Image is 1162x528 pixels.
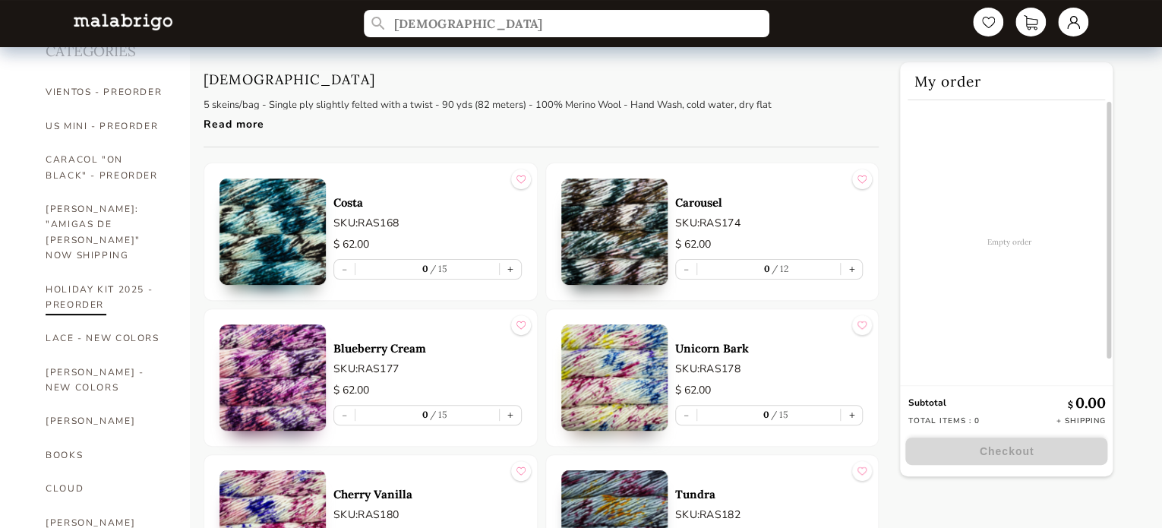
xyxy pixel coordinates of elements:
p: Total items : 0 [908,416,979,426]
a: Costa [333,195,522,210]
a: US MINI - PREORDER [46,109,167,143]
button: + [841,260,862,279]
p: $ 62.00 [333,382,522,399]
a: VIENTOS - PREORDER [46,75,167,109]
a: Blueberry Cream [333,341,522,356]
input: Search... [364,10,770,37]
p: $ 62.00 [675,236,864,253]
a: Unicorn Bark [675,341,864,356]
div: Empty order [900,100,1117,383]
img: 0.jpg [561,179,668,285]
div: Read more [204,109,772,131]
a: CARACOL "ON BLACK" - PREORDER [46,143,167,192]
p: SKU: RAS182 [675,507,864,523]
p: SKU: RAS178 [675,361,864,377]
img: L5WsItTXhTFtyxb3tkNoXNspfcfOAAWlbXYcuBTUg0FA22wzaAJ6kXiYLTb6coiuTfQf1mE2HwVko7IAAAAASUVORK5CYII= [74,14,172,30]
button: + [500,406,521,425]
a: [PERSON_NAME] - NEW COLORS [46,356,167,405]
button: Checkout [905,438,1107,465]
a: Tundra [675,487,864,501]
span: $ [1067,399,1075,410]
button: + [841,406,862,425]
img: 0.jpg [219,324,326,431]
a: [PERSON_NAME] [46,404,167,438]
label: 15 [769,409,789,420]
p: 0.00 [1067,394,1105,412]
p: SKU: RAS168 [333,215,522,231]
a: CLOUD [46,472,167,505]
button: + [500,260,521,279]
label: 15 [428,409,447,420]
p: 5 skeins/bag - Single ply slightly felted with a twist - 90 yds (82 meters) - 100% Merino Wool - ... [204,98,772,112]
img: 0.jpg [219,179,326,285]
label: 12 [770,263,789,274]
a: LACE - NEW COLORS [46,321,167,355]
p: + Shipping [1056,416,1105,426]
a: HOLIDAY KIT 2025 - PREORDER [46,273,167,322]
a: Cherry Vanilla [333,487,522,501]
p: SKU: RAS177 [333,361,522,377]
a: [PERSON_NAME]: "AMIGAS DE [PERSON_NAME]" NOW SHIPPING [46,192,167,273]
p: SKU: RAS180 [333,507,522,523]
p: $ 62.00 [675,382,864,399]
a: BOOKS [46,438,167,472]
a: Checkout [900,438,1113,465]
p: $ 62.00 [333,236,522,253]
a: Carousel [675,195,864,210]
h1: [DEMOGRAPHIC_DATA] [204,71,375,88]
h2: My order [908,62,1105,100]
strong: Subtotal [908,397,946,409]
label: 15 [428,263,447,274]
img: 0.jpg [561,324,668,431]
p: SKU: RAS174 [675,215,864,231]
h2: CATEGORIES [46,23,167,75]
